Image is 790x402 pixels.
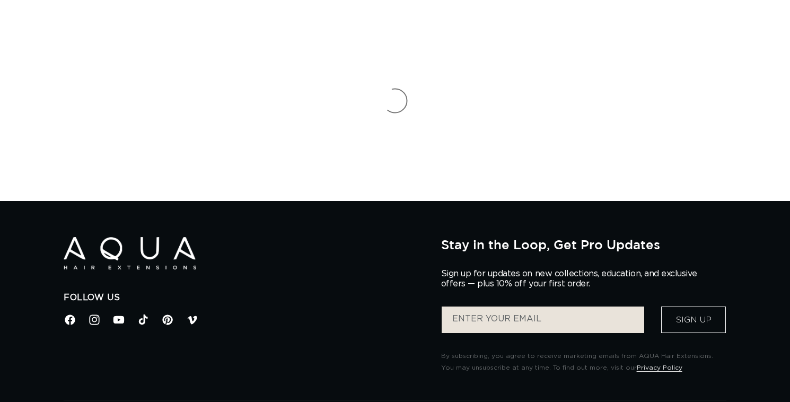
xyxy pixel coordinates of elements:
h2: Stay in the Loop, Get Pro Updates [441,237,726,252]
img: Aqua Hair Extensions [64,237,196,269]
input: ENTER YOUR EMAIL [442,307,644,333]
a: Privacy Policy [637,364,682,371]
p: Sign up for updates on new collections, education, and exclusive offers — plus 10% off your first... [441,269,706,289]
button: Sign Up [661,307,726,333]
h2: Follow Us [64,292,425,303]
p: By subscribing, you agree to receive marketing emails from AQUA Hair Extensions. You may unsubscr... [441,351,726,373]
